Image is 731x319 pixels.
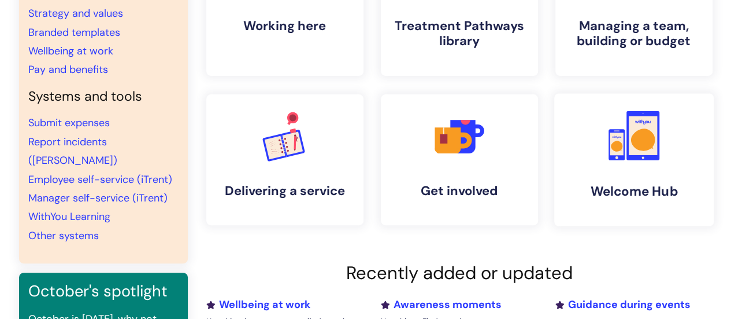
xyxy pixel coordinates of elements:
a: Strategy and values [28,6,123,20]
h3: October's spotlight [28,282,179,300]
a: Welcome Hub [554,93,713,226]
a: WithYou Learning [28,210,110,223]
a: Submit expenses [28,116,110,130]
h4: Working here [216,19,354,34]
h4: Systems and tools [28,89,179,105]
a: Awareness moments [380,298,501,311]
a: Other systems [28,229,99,243]
h4: Managing a team, building or budget [565,19,703,49]
h4: Delivering a service [216,184,354,199]
h4: Get involved [390,184,529,199]
h2: Recently added or updated [206,262,713,284]
a: Employee self-service (iTrent) [28,173,172,186]
a: Delivering a service [206,94,363,225]
a: Pay and benefits [28,63,108,76]
h4: Treatment Pathways library [390,19,529,49]
a: Manager self-service (iTrent) [28,191,168,205]
a: Wellbeing at work [206,298,310,311]
a: Report incidents ([PERSON_NAME]) [28,135,117,167]
h4: Welcome Hub [563,184,704,199]
a: Wellbeing at work [28,44,113,58]
a: Get involved [381,94,538,225]
a: Branded templates [28,25,120,39]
